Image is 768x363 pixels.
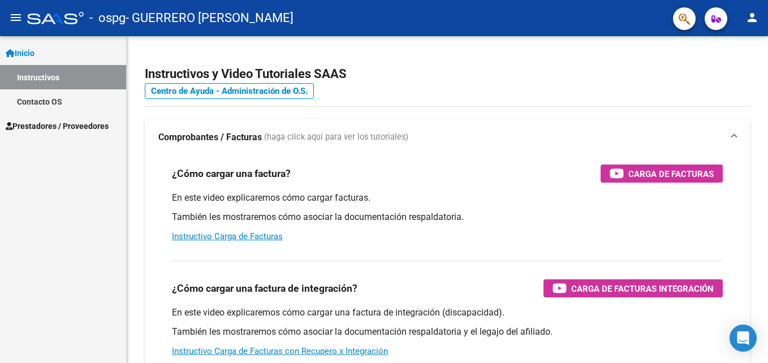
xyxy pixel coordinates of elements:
[172,211,723,223] p: También les mostraremos cómo asociar la documentación respaldatoria.
[172,326,723,338] p: También les mostraremos cómo asociar la documentación respaldatoria y el legajo del afiliado.
[158,131,262,144] strong: Comprobantes / Facturas
[145,119,750,155] mat-expansion-panel-header: Comprobantes / Facturas (haga click aquí para ver los tutoriales)
[172,306,723,319] p: En este video explicaremos cómo cargar una factura de integración (discapacidad).
[6,47,34,59] span: Inicio
[601,165,723,183] button: Carga de Facturas
[172,192,723,204] p: En este video explicaremos cómo cargar facturas.
[126,6,294,31] span: - GUERRERO [PERSON_NAME]
[172,280,357,296] h3: ¿Cómo cargar una factura de integración?
[628,167,714,181] span: Carga de Facturas
[730,325,757,352] div: Open Intercom Messenger
[745,11,759,24] mat-icon: person
[172,231,283,241] a: Instructivo Carga de Facturas
[145,63,750,85] h2: Instructivos y Video Tutoriales SAAS
[543,279,723,297] button: Carga de Facturas Integración
[89,6,126,31] span: - ospg
[145,83,314,99] a: Centro de Ayuda - Administración de O.S.
[6,120,109,132] span: Prestadores / Proveedores
[571,282,714,296] span: Carga de Facturas Integración
[172,166,291,181] h3: ¿Cómo cargar una factura?
[264,131,408,144] span: (haga click aquí para ver los tutoriales)
[172,346,388,356] a: Instructivo Carga de Facturas con Recupero x Integración
[9,11,23,24] mat-icon: menu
